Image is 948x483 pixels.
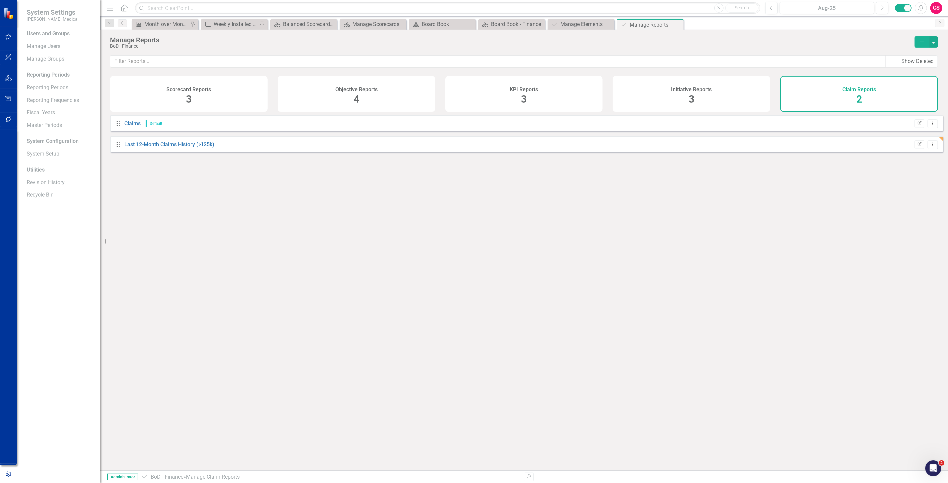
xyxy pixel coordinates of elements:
img: ClearPoint Strategy [3,7,15,19]
div: Manage Elements [560,20,613,28]
span: 2 [939,460,944,466]
a: Manage Users [27,43,93,50]
div: BoD - Finance [110,44,908,49]
div: Reporting Periods [27,71,93,79]
div: » Manage Claim Reports [141,473,519,481]
input: Search ClearPoint... [135,2,760,14]
div: Show Deleted [901,58,934,65]
a: Manage Elements [549,20,613,28]
span: 3 [521,93,527,105]
a: Month over Month Improvement [133,20,188,28]
a: Board Book [411,20,474,28]
h4: Objective Reports [335,87,378,93]
a: Master Periods [27,122,93,129]
div: Manage Reports [630,21,682,29]
span: 2 [856,93,862,105]
a: Fiscal Years [27,109,93,117]
span: System Settings [27,8,78,16]
span: Default [146,120,165,127]
h4: Initiative Reports [671,87,712,93]
a: Revision History [27,179,93,187]
button: Search [725,3,759,13]
h4: Claim Reports [842,87,876,93]
div: Manage Reports [110,36,908,44]
a: Reporting Frequencies [27,97,93,104]
div: Aug-25 [782,4,872,12]
a: Manage Scorecards [341,20,405,28]
a: Last 12-Month Claims History (>125k) [124,141,215,148]
input: Filter Reports... [110,55,886,68]
div: Manage Scorecards [352,20,405,28]
a: Balanced Scorecard Welcome Page [272,20,335,28]
button: CS [930,2,942,14]
span: 3 [689,93,694,105]
div: Weekly Installed New Account Sales (YTD) [214,20,258,28]
div: Month over Month Improvement [144,20,188,28]
span: 3 [186,93,192,105]
div: Users and Groups [27,30,93,38]
span: Search [735,5,749,10]
a: Claims [124,120,141,127]
button: Aug-25 [780,2,874,14]
div: Utilities [27,166,93,174]
a: Reporting Periods [27,84,93,92]
a: BoD - Finance [151,474,183,480]
div: System Configuration [27,138,93,145]
h4: Scorecard Reports [166,87,211,93]
iframe: Intercom live chat [925,460,941,476]
div: Board Book - Finance [491,20,543,28]
h4: KPI Reports [510,87,538,93]
small: [PERSON_NAME] Medical [27,16,78,22]
span: Administrator [107,474,138,480]
a: Weekly Installed New Account Sales (YTD) [203,20,258,28]
a: System Setup [27,150,93,158]
a: Manage Groups [27,55,93,63]
div: Board Book [422,20,474,28]
span: 4 [354,93,359,105]
a: Board Book - Finance [480,20,543,28]
div: Balanced Scorecard Welcome Page [283,20,335,28]
a: Recycle Bin [27,191,93,199]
